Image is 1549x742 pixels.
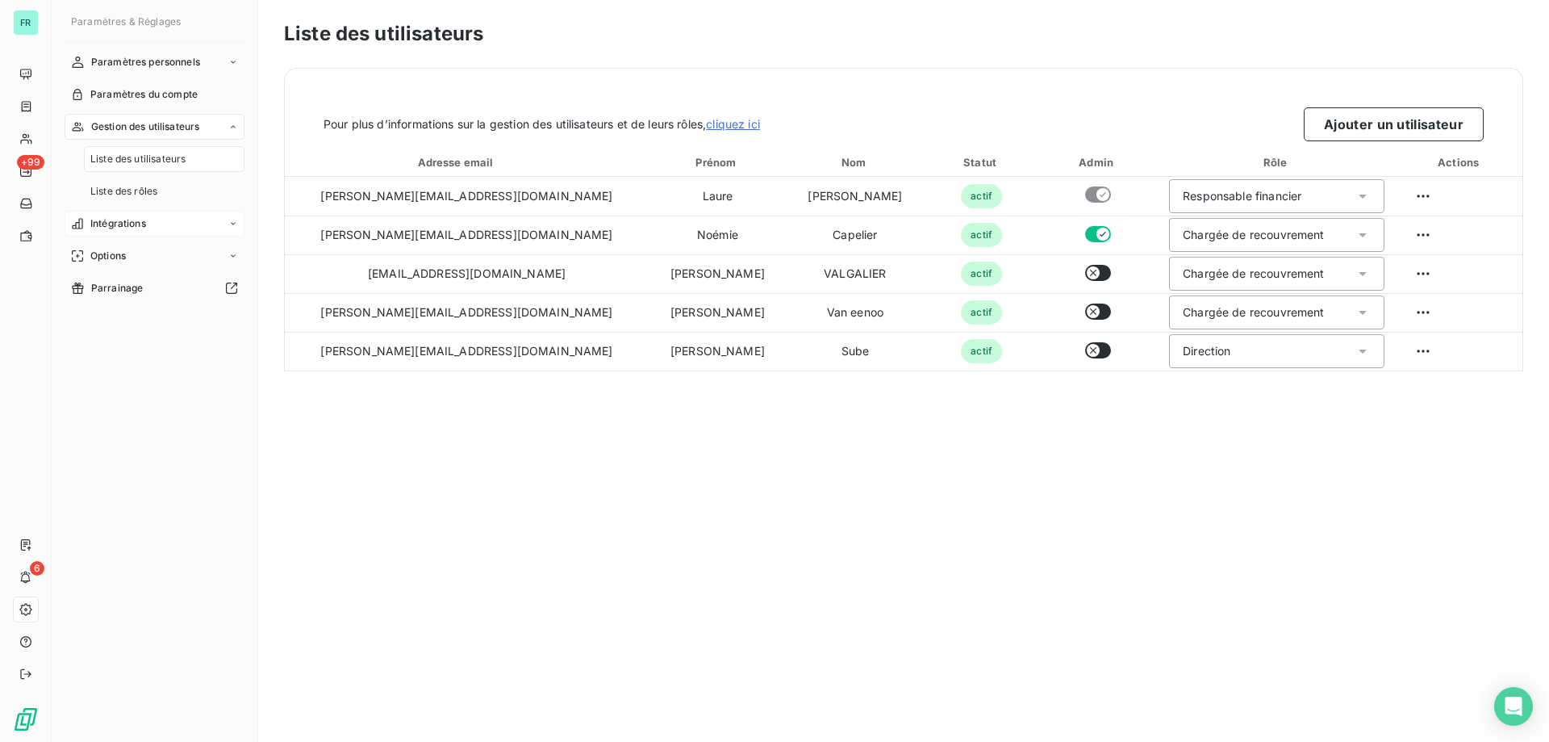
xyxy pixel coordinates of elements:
td: [PERSON_NAME] [649,332,786,371]
div: Actions [1401,154,1519,170]
div: Adresse email [288,154,645,170]
th: Toggle SortBy [649,148,786,177]
td: VALGALIER [787,254,924,293]
div: Chargée de recouvrement [1183,227,1324,243]
div: Chargée de recouvrement [1183,304,1324,321]
div: Prénom [652,154,783,170]
div: Responsable financier [1183,188,1301,204]
span: Options [90,249,126,263]
div: Statut [927,154,1036,170]
a: Liste des utilisateurs [84,146,244,172]
td: [PERSON_NAME] [787,177,924,216]
div: Direction [1183,343,1230,359]
span: actif [961,184,1002,208]
span: actif [961,300,1002,325]
th: Toggle SortBy [924,148,1039,177]
span: Liste des rôles [90,184,157,199]
td: [PERSON_NAME] [649,254,786,293]
span: Liste des utilisateurs [90,152,186,166]
span: Pour plus d’informations sur la gestion des utilisateurs et de leurs rôles, [324,116,760,132]
div: Nom [790,154,921,170]
a: cliquez ici [706,117,760,131]
td: [EMAIL_ADDRESS][DOMAIN_NAME] [285,254,649,293]
h3: Liste des utilisateurs [284,19,1523,48]
span: Paramètres & Réglages [71,15,181,27]
span: +99 [17,155,44,170]
div: Admin [1042,154,1153,170]
a: Paramètres du compte [65,82,244,107]
div: Open Intercom Messenger [1494,687,1533,726]
div: Rôle [1159,154,1394,170]
span: Gestion des utilisateurs [91,119,200,134]
td: Capelier [787,216,924,254]
img: Logo LeanPay [13,706,39,732]
td: Noémie [649,216,786,254]
td: [PERSON_NAME][EMAIL_ADDRESS][DOMAIN_NAME] [285,293,649,332]
a: Liste des rôles [84,178,244,204]
span: actif [961,339,1002,363]
td: Van eenoo [787,293,924,332]
span: Parrainage [91,281,144,296]
a: Parrainage [65,275,244,301]
span: Paramètres personnels [91,55,200,69]
span: actif [961,262,1002,286]
td: Laure [649,177,786,216]
div: Chargée de recouvrement [1183,266,1324,282]
span: Intégrations [90,216,146,231]
td: [PERSON_NAME][EMAIL_ADDRESS][DOMAIN_NAME] [285,177,649,216]
td: [PERSON_NAME][EMAIL_ADDRESS][DOMAIN_NAME] [285,216,649,254]
span: 6 [30,561,44,576]
td: [PERSON_NAME][EMAIL_ADDRESS][DOMAIN_NAME] [285,332,649,371]
button: Ajouter un utilisateur [1304,107,1484,141]
div: FR [13,10,39,36]
span: actif [961,223,1002,247]
th: Toggle SortBy [787,148,924,177]
td: [PERSON_NAME] [649,293,786,332]
th: Toggle SortBy [285,148,649,177]
td: Sube [787,332,924,371]
span: Paramètres du compte [90,87,198,102]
